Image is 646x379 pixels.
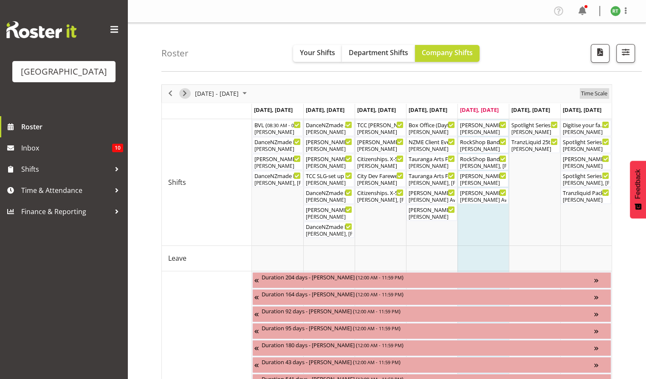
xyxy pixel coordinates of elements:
[563,188,609,197] div: Tranzliquid Pack out Cargo Shed ( )
[460,120,506,129] div: [PERSON_NAME] Annual Awards Cargo Shed ( )
[179,88,191,99] button: Next
[168,253,186,263] span: Leave
[563,154,609,163] div: [PERSON_NAME] -Spotlight Series - Troupes - Creative ( )
[306,106,344,114] span: [DATE], [DATE]
[21,120,123,133] span: Roster
[511,106,550,114] span: [DATE], [DATE]
[409,137,455,146] div: NZME Client Event Cargo Shed ( )
[304,205,354,221] div: Shifts"s event - Wendy - DanceNZmade Begin From Tuesday, August 12, 2025 at 4:30:00 PM GMT+12:00 ...
[460,154,506,163] div: RockShop Bandquest 2025 ( )
[357,162,403,170] div: [PERSON_NAME]
[357,106,396,114] span: [DATE], [DATE]
[509,120,560,136] div: Shifts"s event - Spotlight Series by Create the Bay Minder Shift Begin From Saturday, August 16, ...
[634,169,642,199] span: Feedback
[252,120,303,136] div: Shifts"s event - BVL Begin From Monday, August 11, 2025 at 8:30:00 AM GMT+12:00 Ends At Monday, A...
[21,205,110,218] span: Finance & Reporting
[616,44,635,63] button: Filter Shifts
[460,145,506,153] div: [PERSON_NAME]
[304,154,354,170] div: Shifts"s event - Robin - Box Office (Daytime Shifts) Begin From Tuesday, August 12, 2025 at 10:00...
[342,45,415,62] button: Department Shifts
[355,359,399,365] span: 12:00 AM - 11:59 PM
[563,171,609,180] div: Spotlight Series by Create the Bay (Troupes) ( )
[304,188,354,204] div: Shifts"s event - DanceNZmade Interschool Comp 2025 FOHM Shift Begin From Tuesday, August 12, 2025...
[178,85,192,103] div: next period
[458,137,508,153] div: Shifts"s event - RockShop Bandquest 2025 FOHM Shift Begin From Friday, August 15, 2025 at 4:45:00...
[460,128,506,136] div: [PERSON_NAME]
[21,184,110,197] span: Time & Attendance
[304,222,354,238] div: Shifts"s event - DanceNZmade Interschool Comp 2025 Begin From Tuesday, August 12, 2025 at 5:00:00...
[406,171,457,187] div: Shifts"s event - Tauranga Arts Festival Launch Begin From Thursday, August 14, 2025 at 3:45:00 PM...
[254,120,301,129] div: BVL ( )
[21,163,110,176] span: Shifts
[252,340,611,356] div: Unavailability"s event - Duration 180 days - Katrina Luca Begin From Friday, July 4, 2025 at 12:0...
[415,45,480,62] button: Company Shifts
[511,137,558,146] div: TranzLiquid 25th birthday Cargo Shed ( )
[254,137,301,146] div: DanceNZmade Interschool Comp 2025 FOHM Shift ( )
[458,188,508,204] div: Shifts"s event - Bobby - Lea - Rockquest Begin From Friday, August 15, 2025 at 5:30:00 PM GMT+12:...
[563,120,609,129] div: Digitise your family photographs - workshop ( )
[254,106,293,114] span: [DATE], [DATE]
[254,145,301,153] div: [PERSON_NAME]
[262,290,594,298] div: Duration 164 days - [PERSON_NAME] ( )
[580,88,609,99] button: Time Scale
[563,196,609,204] div: [PERSON_NAME]
[511,128,558,136] div: [PERSON_NAME]
[262,307,594,315] div: Duration 92 days - [PERSON_NAME] ( )
[252,306,611,322] div: Unavailability"s event - Duration 92 days - Heather Powell Begin From Tuesday, June 3, 2025 at 12...
[409,171,455,180] div: Tauranga Arts Festival Launch ( )
[355,137,406,153] div: Shifts"s event - Renee - Box Office (Daytime Shifts) Begin From Wednesday, August 13, 2025 at 10:...
[357,120,403,129] div: TCC [PERSON_NAME] ( )
[306,196,352,204] div: [PERSON_NAME]
[460,106,499,114] span: [DATE], [DATE]
[306,213,352,221] div: [PERSON_NAME]
[458,171,508,187] div: Shifts"s event - Wendy - Box Office - ROCKQUEST Begin From Friday, August 15, 2025 at 5:30:00 PM ...
[409,213,455,221] div: [PERSON_NAME]
[511,120,558,129] div: Spotlight Series by Create the Bay Minder Shift ( )
[306,205,352,214] div: [PERSON_NAME] - DanceNZmade ( )
[357,154,403,163] div: Citizenships. X-Space. FOHM ( )
[409,120,455,129] div: Box Office (Daytime Shifts) ( )
[357,145,403,153] div: [PERSON_NAME]
[306,128,352,136] div: [PERSON_NAME]
[357,196,403,204] div: [PERSON_NAME], [PERSON_NAME], [PERSON_NAME]
[262,273,594,281] div: Duration 204 days - [PERSON_NAME] ( )
[293,45,342,62] button: Your Shifts
[409,106,447,114] span: [DATE], [DATE]
[355,188,406,204] div: Shifts"s event - Citizenships. X-Space Begin From Wednesday, August 13, 2025 at 2:00:00 PM GMT+12...
[460,162,506,170] div: [PERSON_NAME], [PERSON_NAME], [PERSON_NAME], [PERSON_NAME], [PERSON_NAME], [PERSON_NAME], [PERSON...
[162,119,252,246] td: Shifts resource
[192,85,252,103] div: August 11 - 17, 2025
[306,162,352,170] div: [PERSON_NAME]
[161,48,189,58] h4: Roster
[262,323,594,332] div: Duration 95 days - [PERSON_NAME] ( )
[358,274,402,281] span: 12:00 AM - 11:59 PM
[252,357,611,373] div: Unavailability"s event - Duration 43 days - David Fourie Begin From Sunday, July 6, 2025 at 12:00...
[563,179,609,187] div: [PERSON_NAME], [PERSON_NAME], [PERSON_NAME]
[358,342,402,348] span: 12:00 AM - 11:59 PM
[561,120,611,136] div: Shifts"s event - Digitise your family photographs - workshop Begin From Sunday, August 17, 2025 a...
[511,145,558,153] div: [PERSON_NAME]
[304,137,354,153] div: Shifts"s event - Bower Real Estate Begin From Tuesday, August 12, 2025 at 8:30:00 AM GMT+12:00 En...
[460,179,506,187] div: [PERSON_NAME]
[561,188,611,204] div: Shifts"s event - Tranzliquid Pack out Cargo Shed Begin From Sunday, August 17, 2025 at 10:00:00 A...
[254,154,301,163] div: [PERSON_NAME] - DanceNZmade ( )
[21,65,107,78] div: [GEOGRAPHIC_DATA]
[409,179,455,187] div: [PERSON_NAME], [PERSON_NAME], [PERSON_NAME], [PERSON_NAME], [PERSON_NAME], [PERSON_NAME]
[254,179,301,187] div: [PERSON_NAME], [PERSON_NAME], [PERSON_NAME], [PERSON_NAME], [PERSON_NAME], [PERSON_NAME]
[306,137,352,146] div: [PERSON_NAME] Real Estate ( )
[563,162,609,170] div: [PERSON_NAME]
[355,308,399,315] span: 12:00 AM - 11:59 PM
[21,142,112,154] span: Inbox
[252,171,303,187] div: Shifts"s event - DanceNZmade Interschool Comp 2025 Begin From Monday, August 11, 2025 at 5:00:00 ...
[355,171,406,187] div: Shifts"s event - City Dev Farewell - Terrace Rooms Begin From Wednesday, August 13, 2025 at 1:00:...
[162,246,252,271] td: Leave resource
[357,188,403,197] div: Citizenships. X-Space ( )
[262,357,594,366] div: Duration 43 days - [PERSON_NAME] ( )
[610,6,621,16] img: richard-test10237.jpg
[561,154,611,170] div: Shifts"s event - Valerie -Spotlight Series - Troupes - Creative Begin From Sunday, August 17, 202...
[163,85,178,103] div: previous period
[252,154,303,170] div: Shifts"s event - Robin - DanceNZmade Begin From Monday, August 11, 2025 at 4:30:00 PM GMT+12:00 E...
[509,137,560,153] div: Shifts"s event - TranzLiquid 25th birthday Cargo Shed Begin From Saturday, August 16, 2025 at 1:3...
[409,188,455,197] div: [PERSON_NAME] - Launch Festival ( )
[357,137,403,146] div: [PERSON_NAME] - Box Office (Daytime Shifts) ( )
